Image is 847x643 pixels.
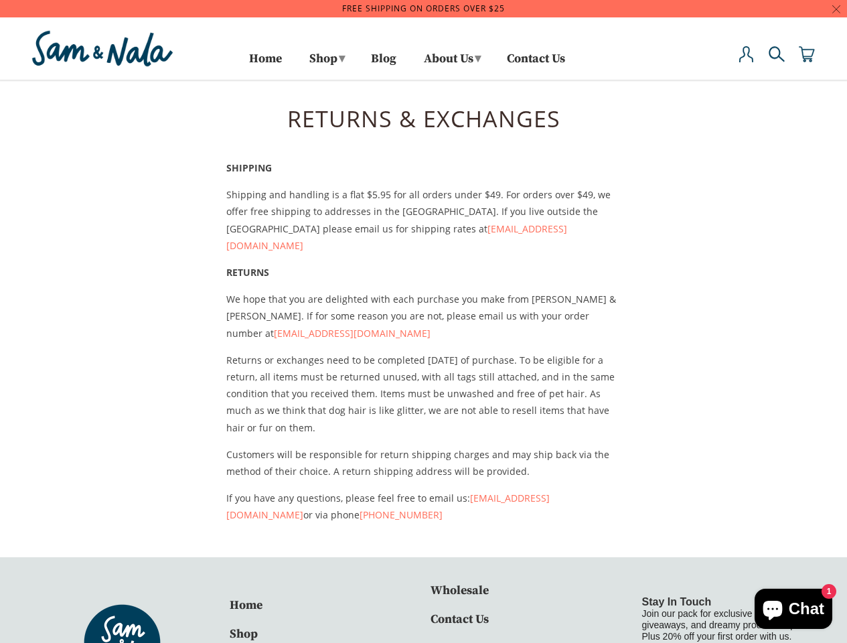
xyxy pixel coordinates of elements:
a: Contact Us [431,612,489,627]
a: Search [769,46,785,76]
span: ▾ [475,51,481,66]
strong: RETURNS [226,266,269,279]
a: [PHONE_NUMBER] [360,508,443,521]
a: Blog [371,54,396,76]
a: Contact Us [507,54,565,76]
a: Shop [230,626,258,642]
a: Shop▾ [305,47,348,76]
img: cart-icon [799,46,815,62]
p: Returns or exchanges need to be completed [DATE] of purchase. To be eligible for a return, all it... [226,352,621,436]
strong: SHIPPING [226,161,272,174]
img: Sam & Nala [29,27,176,70]
h1: Returns & Exchanges [29,80,819,127]
span: Join our pack for exclusive deals, giveaways, and dreamy product drops. Plus 20% off your first o... [642,608,803,642]
a: Free Shipping on orders over $25 [342,3,505,14]
a: Wholesale [431,583,489,598]
a: Home [249,54,282,76]
a: [EMAIL_ADDRESS][DOMAIN_NAME] [226,222,567,252]
p: Customers will be responsible for return shipping charges and may ship back via the method of the... [226,446,621,480]
inbox-online-store-chat: Shopify online store chat [751,589,836,632]
a: Home [230,597,262,613]
img: user-icon [739,46,755,62]
a: [EMAIL_ADDRESS][DOMAIN_NAME] [274,327,431,340]
img: search-icon [769,46,785,62]
a: About Us▾ [419,47,484,76]
p: We hope that you are delighted with each purchase you make from [PERSON_NAME] & [PERSON_NAME]. If... [226,291,621,342]
a: My Account [739,46,755,76]
span: ▾ [339,51,345,66]
span: Stay In Touch [642,596,712,608]
p: If you have any questions, please feel free to email us: or via phone [226,490,621,523]
p: Shipping and handling is a flat $5.95 for all orders under $49. For orders over $49, we offer fre... [226,186,621,254]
